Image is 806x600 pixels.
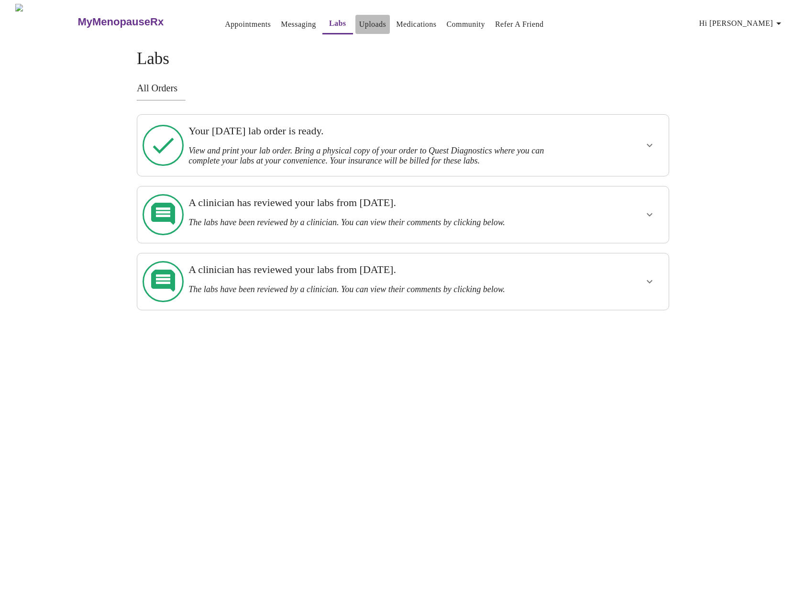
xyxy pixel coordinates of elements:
[188,218,566,228] h3: The labs have been reviewed by a clinician. You can view their comments by clicking below.
[392,15,440,34] button: Medications
[396,18,436,31] a: Medications
[638,134,661,157] button: show more
[495,18,544,31] a: Refer a Friend
[696,14,788,33] button: Hi [PERSON_NAME]
[188,125,566,137] h3: Your [DATE] lab order is ready.
[699,17,784,30] span: Hi [PERSON_NAME]
[491,15,548,34] button: Refer a Friend
[225,18,271,31] a: Appointments
[77,16,164,28] h3: MyMenopauseRx
[355,15,390,34] button: Uploads
[329,17,346,30] a: Labs
[322,14,353,34] button: Labs
[15,4,77,40] img: MyMenopauseRx Logo
[638,270,661,293] button: show more
[281,18,316,31] a: Messaging
[137,49,669,68] h4: Labs
[446,18,485,31] a: Community
[221,15,275,34] button: Appointments
[359,18,386,31] a: Uploads
[188,196,566,209] h3: A clinician has reviewed your labs from [DATE].
[277,15,320,34] button: Messaging
[188,284,566,295] h3: The labs have been reviewed by a clinician. You can view their comments by clicking below.
[77,5,202,39] a: MyMenopauseRx
[638,203,661,226] button: show more
[188,263,566,276] h3: A clinician has reviewed your labs from [DATE].
[442,15,489,34] button: Community
[188,146,566,166] h3: View and print your lab order. Bring a physical copy of your order to Quest Diagnostics where you...
[137,83,669,94] h3: All Orders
